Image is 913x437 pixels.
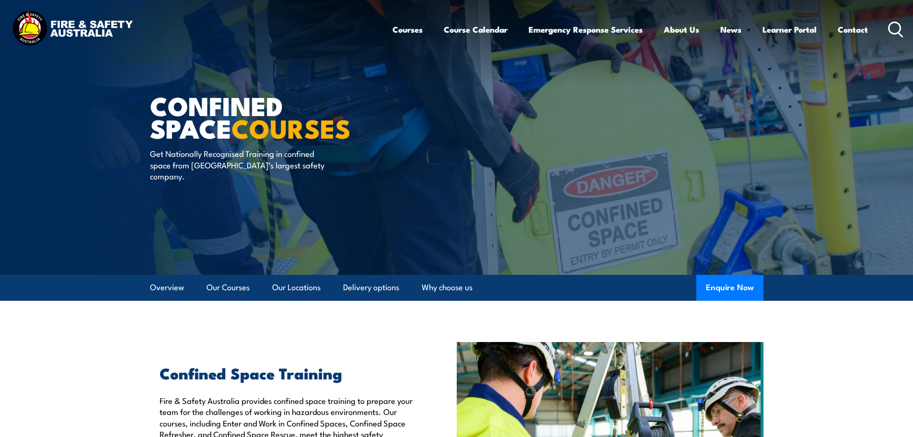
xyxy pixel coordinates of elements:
[150,94,387,139] h1: Confined Space
[150,275,184,300] a: Overview
[207,275,250,300] a: Our Courses
[529,17,643,42] a: Emergency Response Services
[343,275,399,300] a: Delivery options
[720,17,741,42] a: News
[150,148,325,181] p: Get Nationally Recognised Training in confined space from [GEOGRAPHIC_DATA]’s largest safety comp...
[696,275,763,301] button: Enquire Now
[272,275,321,300] a: Our Locations
[160,366,413,379] h2: Confined Space Training
[763,17,817,42] a: Learner Portal
[838,17,868,42] a: Contact
[444,17,508,42] a: Course Calendar
[393,17,423,42] a: Courses
[231,107,351,147] strong: COURSES
[664,17,699,42] a: About Us
[422,275,473,300] a: Why choose us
